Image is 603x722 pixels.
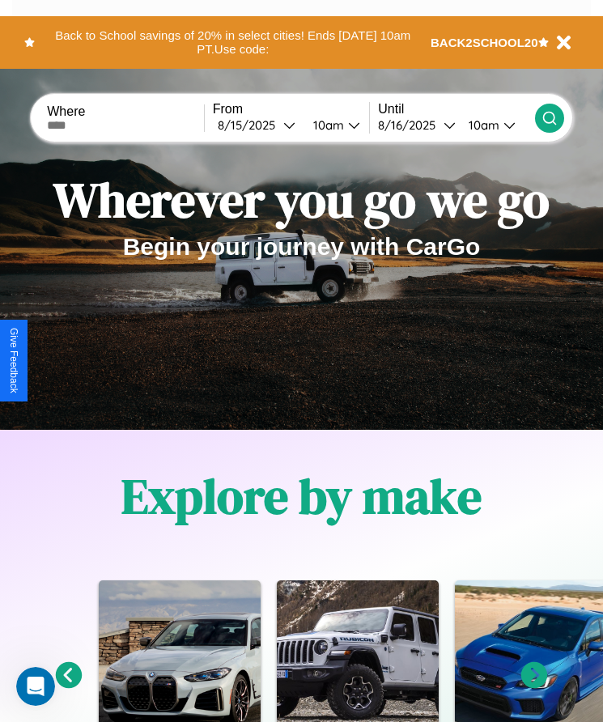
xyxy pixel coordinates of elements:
[300,117,370,134] button: 10am
[456,117,535,134] button: 10am
[218,117,283,133] div: 8 / 15 / 2025
[461,117,503,133] div: 10am
[47,104,204,119] label: Where
[213,117,300,134] button: 8/15/2025
[378,102,535,117] label: Until
[213,102,370,117] label: From
[16,667,55,706] iframe: Intercom live chat
[121,463,482,529] h1: Explore by make
[378,117,444,133] div: 8 / 16 / 2025
[305,117,348,133] div: 10am
[8,328,19,393] div: Give Feedback
[35,24,431,61] button: Back to School savings of 20% in select cities! Ends [DATE] 10am PT.Use code:
[431,36,538,49] b: BACK2SCHOOL20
